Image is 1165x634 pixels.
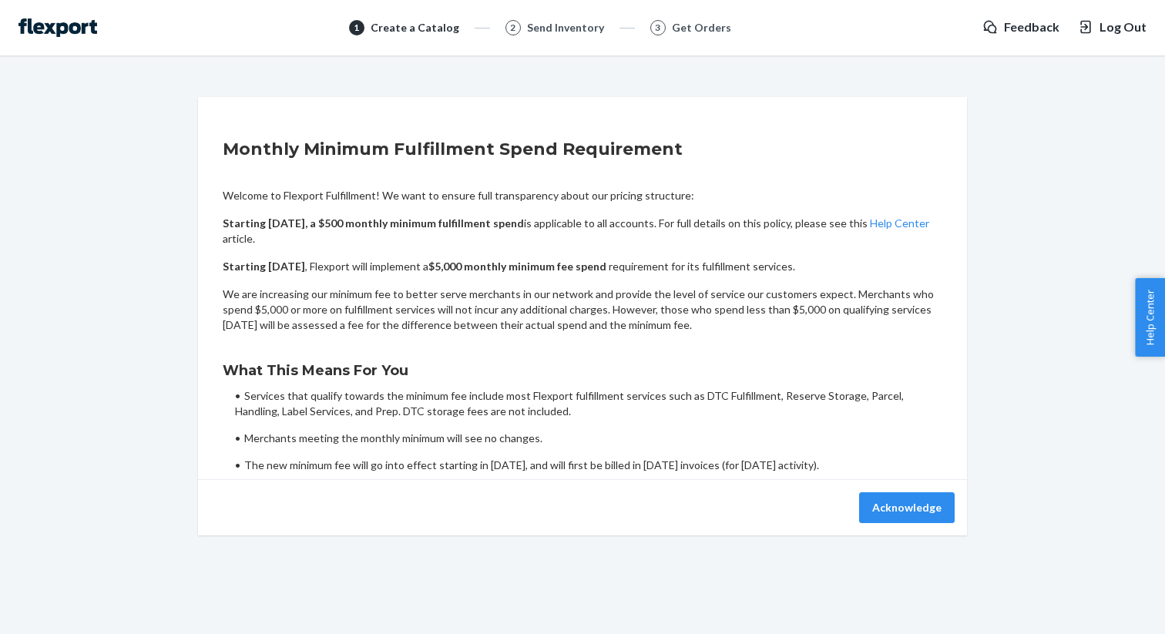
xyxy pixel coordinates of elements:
[428,260,606,273] b: $5,000 monthly minimum fee spend
[1135,278,1165,357] button: Help Center
[18,18,97,37] img: Flexport logo
[527,20,604,35] div: Send Inventory
[859,492,955,523] button: Acknowledge
[870,216,929,230] a: Help Center
[510,21,515,34] span: 2
[1078,18,1147,36] button: Log Out
[223,216,524,230] b: Starting [DATE], a $500 monthly minimum fulfillment spend
[223,137,942,162] h2: Monthly Minimum Fulfillment Spend Requirement
[235,431,942,446] li: Merchants meeting the monthly minimum will see no changes.
[655,21,660,34] span: 3
[223,188,942,203] p: Welcome to Flexport Fulfillment! We want to ensure full transparency about our pricing structure:
[672,20,731,35] div: Get Orders
[223,216,942,247] p: is applicable to all accounts. For full details on this policy, please see this article.
[354,21,359,34] span: 1
[223,260,305,273] b: Starting [DATE]
[223,259,942,274] p: , Flexport will implement a requirement for its fulfillment services.
[982,18,1059,36] a: Feedback
[371,20,459,35] div: Create a Catalog
[235,458,942,473] li: The new minimum fee will go into effect starting in [DATE], and will first be billed in [DATE] in...
[223,361,942,381] h3: What This Means For You
[1100,18,1147,36] span: Log Out
[223,287,942,333] p: We are increasing our minimum fee to better serve merchants in our network and provide the level ...
[1004,18,1059,36] span: Feedback
[235,388,942,419] li: Services that qualify towards the minimum fee include most Flexport fulfillment services such as ...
